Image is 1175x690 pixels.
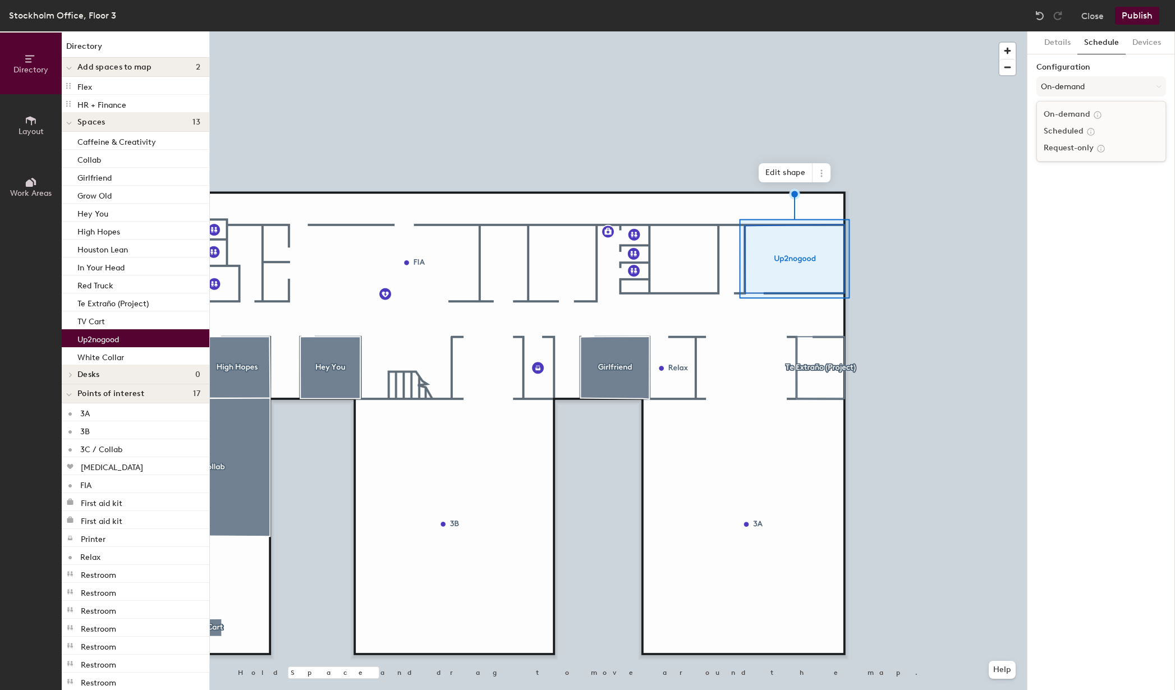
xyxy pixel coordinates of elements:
p: Caffeine & Creativity [77,134,156,147]
label: Configuration [1036,63,1166,72]
p: 3C / Collab [80,441,122,454]
p: Te Extraño (Project) [77,296,149,309]
span: Layout [19,127,44,136]
p: Hey You [77,206,108,219]
button: Help [989,661,1016,679]
button: Details [1038,31,1077,54]
p: Up2nogood [77,332,119,344]
p: Restroom [81,567,116,580]
img: Undo [1034,10,1045,21]
button: On-demand [1036,76,1166,96]
h1: Directory [62,40,209,58]
span: Edit shape [759,163,813,182]
p: Printer [81,531,105,544]
button: Devices [1126,31,1168,54]
button: Close [1081,7,1104,25]
button: Publish [1115,7,1159,25]
p: HR + Finance [77,97,126,110]
span: 17 [193,389,200,398]
p: 3B [80,424,90,436]
span: 0 [195,370,200,379]
p: Restroom [81,639,116,652]
p: Relax [80,549,100,562]
button: Schedule [1077,31,1126,54]
p: White Collar [77,349,124,362]
p: Restroom [81,675,116,688]
div: Scheduled [1037,123,1165,140]
p: Houston Lean [77,242,128,255]
p: [MEDICAL_DATA] [81,459,143,472]
p: Restroom [81,603,116,616]
span: Spaces [77,118,105,127]
div: On-demand [1037,106,1165,123]
p: Restroom [81,657,116,670]
p: High Hopes [77,224,120,237]
span: Work Areas [10,188,52,198]
p: Girlfriend [77,170,112,183]
span: Directory [13,65,48,75]
p: Flex [77,79,92,92]
span: 2 [196,63,200,72]
p: In Your Head [77,260,125,273]
span: 13 [192,118,200,127]
div: Request-only [1037,140,1165,157]
p: Collab [77,152,101,165]
p: Restroom [81,621,116,634]
img: Redo [1052,10,1063,21]
p: Red Truck [77,278,113,291]
span: Add spaces to map [77,63,152,72]
p: FIA [80,477,91,490]
p: First aid kit [81,495,122,508]
p: TV Cart [77,314,105,326]
span: Desks [77,370,99,379]
div: Stockholm Office, Floor 3 [9,8,116,22]
span: Points of interest [77,389,144,398]
p: Grow Old [77,188,112,201]
p: First aid kit [81,513,122,526]
p: 3A [80,406,90,418]
p: Restroom [81,585,116,598]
